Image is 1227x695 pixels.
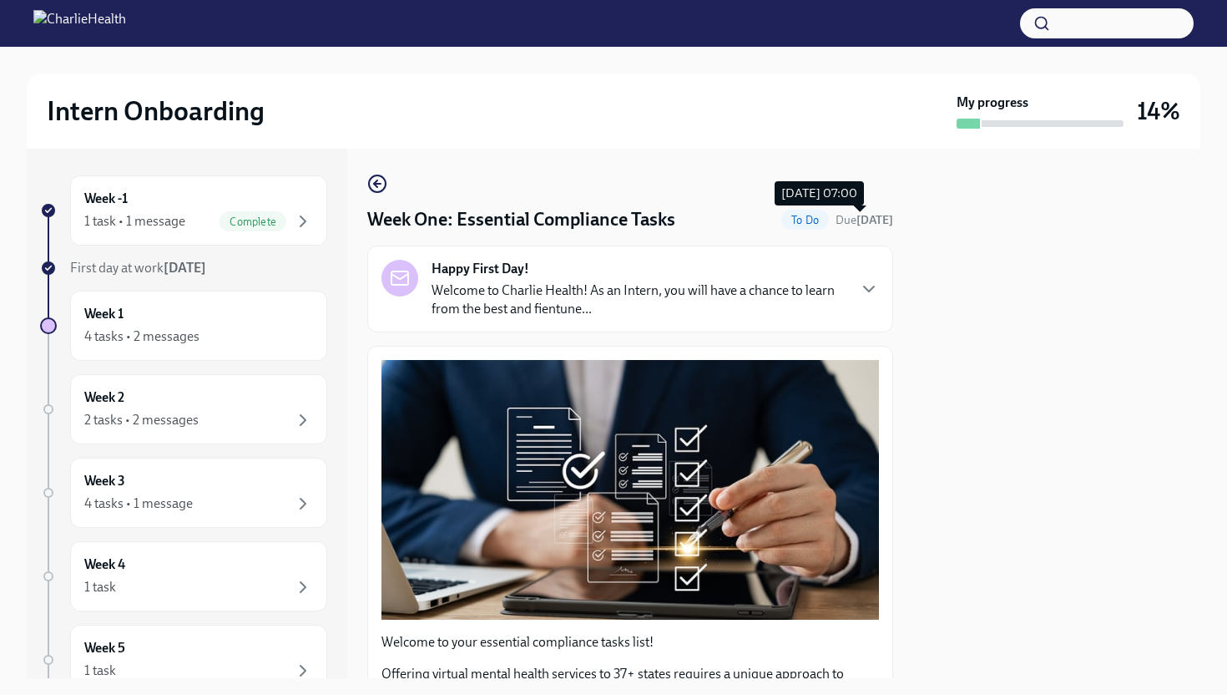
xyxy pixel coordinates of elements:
[84,327,199,346] div: 4 tasks • 2 messages
[84,639,125,657] h6: Week 5
[957,94,1028,112] strong: My progress
[836,213,893,227] span: Due
[84,555,125,574] h6: Week 4
[781,214,829,226] span: To Do
[381,360,879,620] button: Zoom image
[381,633,879,652] p: Welcome to your essential compliance tasks list!
[432,260,529,278] strong: Happy First Day!
[40,625,327,695] a: Week 51 task
[1137,96,1180,126] h3: 14%
[84,388,124,407] h6: Week 2
[40,259,327,277] a: First day at work[DATE]
[33,10,126,37] img: CharlieHealth
[84,662,116,680] div: 1 task
[84,212,185,231] div: 1 task • 1 message
[40,291,327,361] a: Week 14 tasks • 2 messages
[84,190,128,208] h6: Week -1
[164,260,206,276] strong: [DATE]
[84,495,193,513] div: 4 tasks • 1 message
[84,411,199,429] div: 2 tasks • 2 messages
[84,305,124,323] h6: Week 1
[40,458,327,528] a: Week 34 tasks • 1 message
[856,213,893,227] strong: [DATE]
[47,94,265,128] h2: Intern Onboarding
[40,541,327,611] a: Week 41 task
[367,207,675,232] h4: Week One: Essential Compliance Tasks
[40,374,327,444] a: Week 22 tasks • 2 messages
[220,216,286,228] span: Complete
[40,175,327,246] a: Week -11 task • 1 messageComplete
[70,260,206,276] span: First day at work
[84,472,125,490] h6: Week 3
[84,578,116,596] div: 1 task
[432,282,846,318] p: Welcome to Charlie Health! As an Intern, you will have a chance to learn from the best and fientu...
